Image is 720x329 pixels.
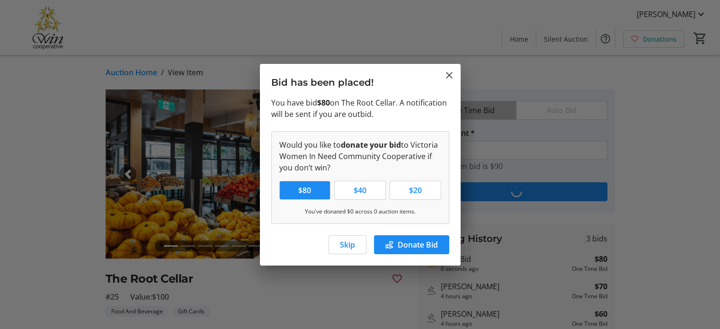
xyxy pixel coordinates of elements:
span: $20 [403,185,427,196]
p: You've donated $0 across 0 auction items. [279,207,441,216]
span: $80 [293,185,317,196]
span: Skip [340,239,355,250]
span: $40 [348,185,372,196]
span: Donate Bid [398,239,438,250]
button: Skip [329,235,366,254]
p: Would you like to to Victoria Women In Need Community Cooperative if you don’t win? [279,139,441,173]
button: Close [444,70,455,81]
button: Donate Bid [374,235,449,254]
p: You have bid on The Root Cellar. A notification will be sent if you are outbid. [271,97,449,120]
strong: donate your bid [341,140,401,150]
strong: $80 [317,98,330,108]
h3: Bid has been placed! [260,64,461,97]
